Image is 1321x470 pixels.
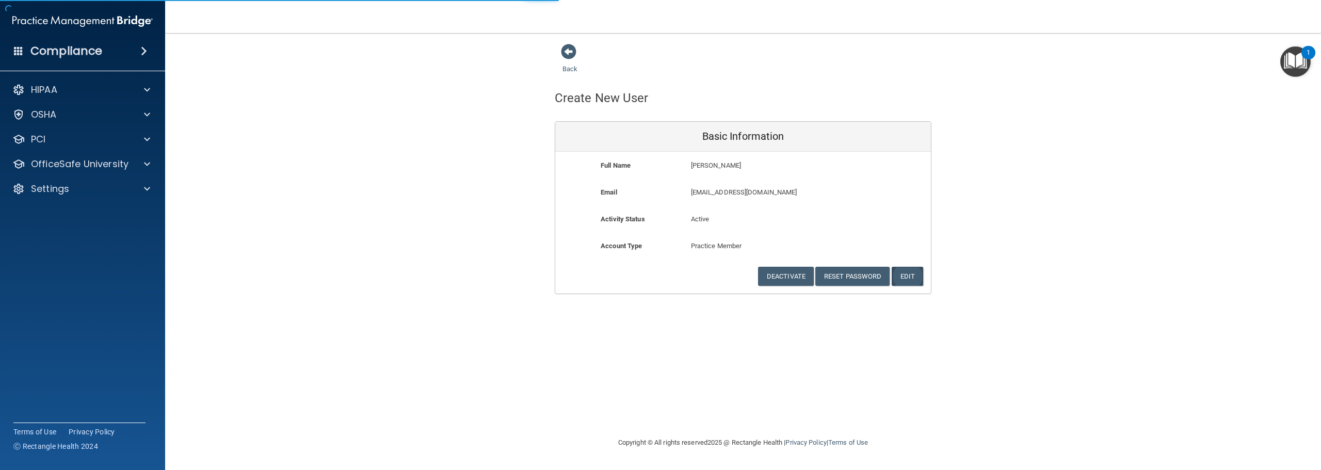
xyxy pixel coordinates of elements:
[691,159,856,172] p: [PERSON_NAME]
[1307,53,1310,66] div: 1
[691,240,796,252] p: Practice Member
[31,133,45,145] p: PCI
[12,183,150,195] a: Settings
[1280,46,1311,77] button: Open Resource Center, 1 new notification
[31,84,57,96] p: HIPAA
[785,439,826,446] a: Privacy Policy
[562,53,577,73] a: Back
[601,161,631,169] b: Full Name
[691,186,856,199] p: [EMAIL_ADDRESS][DOMAIN_NAME]
[12,133,150,145] a: PCI
[31,108,57,121] p: OSHA
[13,441,98,451] span: Ⓒ Rectangle Health 2024
[815,267,890,286] button: Reset Password
[758,267,814,286] button: Deactivate
[555,122,931,152] div: Basic Information
[13,427,56,437] a: Terms of Use
[31,183,69,195] p: Settings
[31,158,128,170] p: OfficeSafe University
[601,215,645,223] b: Activity Status
[555,91,649,105] h4: Create New User
[555,426,931,459] div: Copyright © All rights reserved 2025 @ Rectangle Health | |
[601,242,642,250] b: Account Type
[12,108,150,121] a: OSHA
[601,188,617,196] b: Email
[892,267,923,286] button: Edit
[691,213,796,225] p: Active
[12,11,153,31] img: PMB logo
[30,44,102,58] h4: Compliance
[828,439,868,446] a: Terms of Use
[12,158,150,170] a: OfficeSafe University
[12,84,150,96] a: HIPAA
[69,427,115,437] a: Privacy Policy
